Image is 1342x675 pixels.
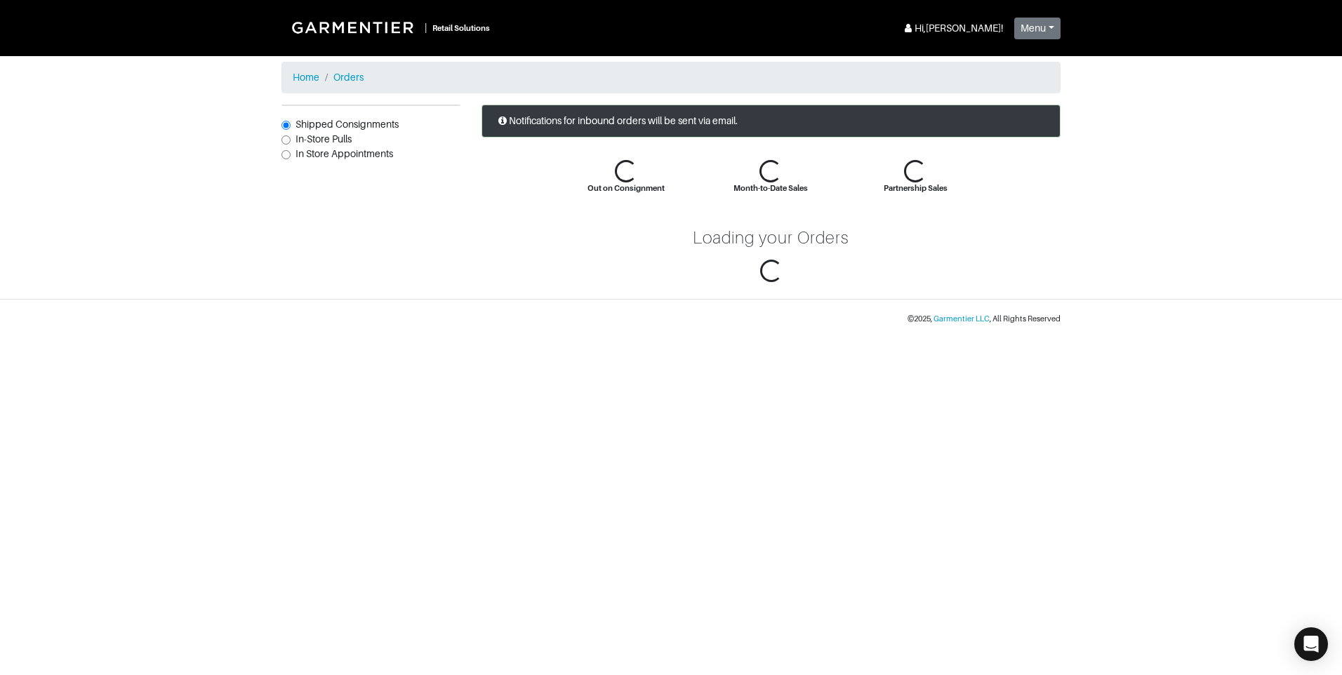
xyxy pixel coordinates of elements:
[425,20,427,35] div: |
[281,135,291,145] input: In-Store Pulls
[281,121,291,130] input: Shipped Consignments
[295,119,399,130] span: Shipped Consignments
[884,182,948,194] div: Partnership Sales
[293,72,319,83] a: Home
[284,14,425,41] img: Garmentier
[295,148,393,159] span: In Store Appointments
[587,182,665,194] div: Out on Consignment
[281,150,291,159] input: In Store Appointments
[902,21,1003,36] div: Hi, [PERSON_NAME] !
[295,133,352,145] span: In-Store Pulls
[908,314,1061,323] small: © 2025 , , All Rights Reserved
[481,105,1061,138] div: Notifications for inbound orders will be sent via email.
[333,72,364,83] a: Orders
[934,314,990,323] a: Garmentier LLC
[1014,18,1061,39] button: Menu
[733,182,808,194] div: Month-to-Date Sales
[693,228,849,248] div: Loading your Orders
[281,11,496,44] a: |Retail Solutions
[281,62,1061,93] nav: breadcrumb
[432,24,490,32] small: Retail Solutions
[1294,627,1328,661] div: Open Intercom Messenger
